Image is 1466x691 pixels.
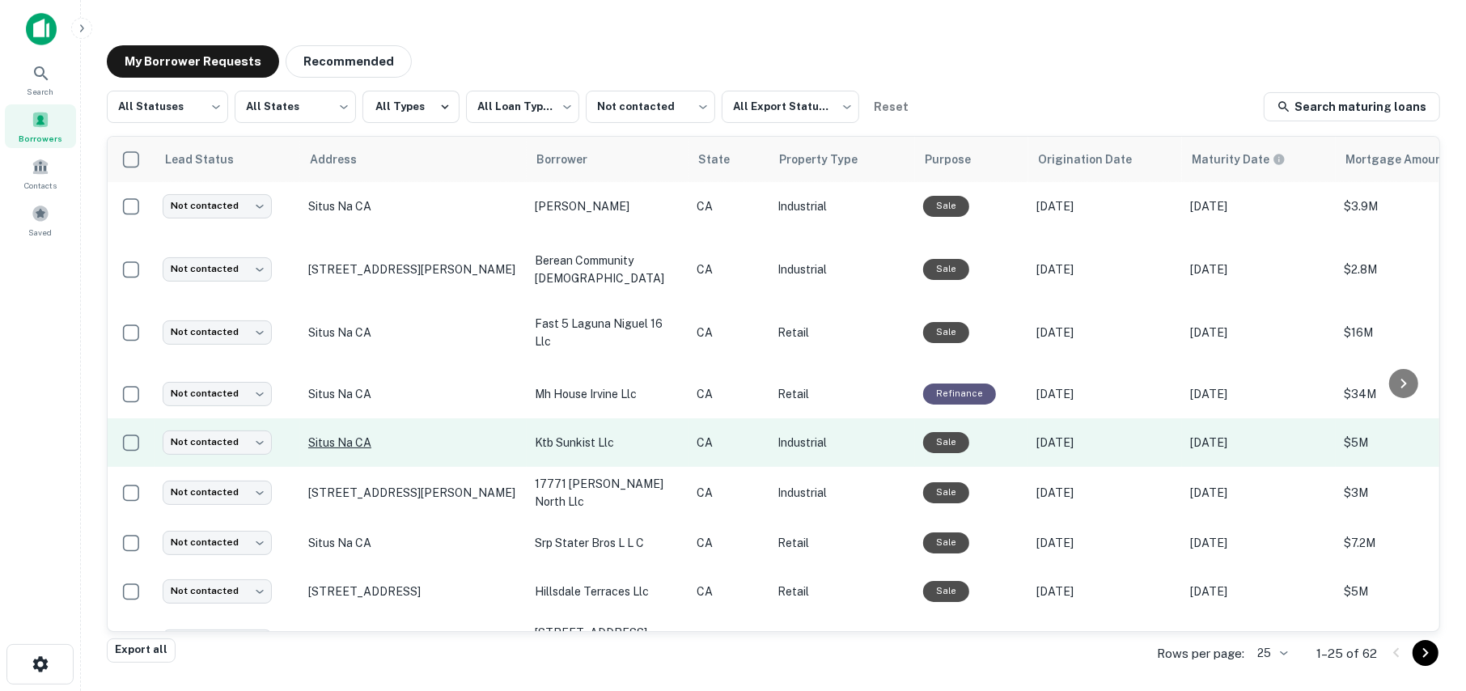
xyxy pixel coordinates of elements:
p: [DATE] [1190,197,1328,215]
div: Sale [923,432,969,452]
div: All States [235,86,356,128]
p: hillsdale terraces llc [535,583,680,600]
p: CA [697,583,761,600]
p: [DATE] [1036,324,1174,341]
th: Lead Status [155,137,300,182]
p: [DATE] [1036,197,1174,215]
div: All Statuses [107,86,228,128]
p: [DATE] [1190,324,1328,341]
p: Industrial [777,484,907,502]
button: Export all [107,638,176,663]
span: Borrowers [19,132,62,145]
button: All Types [362,91,460,123]
div: This loan purpose was for refinancing [923,384,996,404]
p: [DATE] [1190,534,1328,552]
div: Sale [923,322,969,342]
p: [DATE] [1036,385,1174,403]
p: Industrial [777,197,907,215]
div: Sale [923,581,969,601]
p: 1–25 of 62 [1316,644,1377,663]
div: All Loan Types [466,86,579,128]
p: [DATE] [1190,385,1328,403]
div: Sale [923,482,969,502]
a: Search [5,57,76,101]
th: Property Type [769,137,915,182]
th: Purpose [915,137,1028,182]
div: Not contacted [163,320,272,344]
p: Situs Na CA [308,536,519,550]
span: Lead Status [164,150,255,169]
button: Reset [866,91,917,123]
p: [STREET_ADDRESS][PERSON_NAME] [308,262,519,277]
div: Not contacted [163,579,272,603]
p: Industrial [777,434,907,451]
p: [STREET_ADDRESS][PERSON_NAME] [308,485,519,500]
div: Not contacted [163,481,272,504]
a: Contacts [5,151,76,195]
span: Origination Date [1038,150,1153,169]
p: [STREET_ADDRESS] [308,584,519,599]
div: Sale [923,532,969,553]
span: Contacts [24,179,57,192]
p: CA [697,197,761,215]
div: Not contacted [163,430,272,454]
p: berean community [DEMOGRAPHIC_DATA] [535,252,680,287]
div: Not contacted [163,194,272,218]
button: Go to next page [1413,640,1438,666]
div: Not contacted [586,86,715,128]
span: State [698,150,751,169]
p: [DATE] [1036,583,1174,600]
span: Maturity dates displayed may be estimated. Please contact the lender for the most accurate maturi... [1192,150,1307,168]
p: [DATE] [1036,484,1174,502]
p: srp stater bros l l c [535,534,680,552]
div: Not contacted [163,257,272,281]
span: Property Type [779,150,879,169]
p: 17771 [PERSON_NAME] north llc [535,475,680,511]
th: Maturity dates displayed may be estimated. Please contact the lender for the most accurate maturi... [1182,137,1336,182]
p: [DATE] [1036,434,1174,451]
p: Situs Na CA [308,435,519,450]
div: Sale [923,196,969,216]
div: All Export Statuses [722,86,859,128]
p: CA [697,534,761,552]
p: [DATE] [1190,583,1328,600]
p: [DATE] [1190,434,1328,451]
th: Origination Date [1028,137,1182,182]
p: CA [697,324,761,341]
p: Rows per page: [1157,644,1244,663]
h6: Maturity Date [1192,150,1269,168]
a: Borrowers [5,104,76,148]
span: Search [28,85,54,98]
p: Retail [777,324,907,341]
p: mh house irvine llc [535,385,680,403]
p: [STREET_ADDRESS][PERSON_NAME] [535,624,680,659]
div: 25 [1251,642,1290,665]
div: Not contacted [163,630,272,653]
p: [DATE] [1190,484,1328,502]
p: Situs Na CA [308,325,519,340]
p: CA [697,385,761,403]
p: [DATE] [1190,261,1328,278]
p: Retail [777,583,907,600]
span: Saved [29,226,53,239]
p: ktb sunkist llc [535,434,680,451]
p: CA [697,261,761,278]
p: Situs Na CA [308,199,519,214]
button: Recommended [286,45,412,78]
p: [DATE] [1036,534,1174,552]
th: Address [300,137,527,182]
div: Not contacted [163,531,272,554]
img: capitalize-icon.png [26,13,57,45]
p: Retail [777,534,907,552]
p: Situs Na CA [308,387,519,401]
button: My Borrower Requests [107,45,279,78]
th: State [689,137,769,182]
a: Search maturing loans [1264,92,1440,121]
span: Borrower [536,150,608,169]
span: Address [310,150,378,169]
p: [DATE] [1036,261,1174,278]
th: Borrower [527,137,689,182]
